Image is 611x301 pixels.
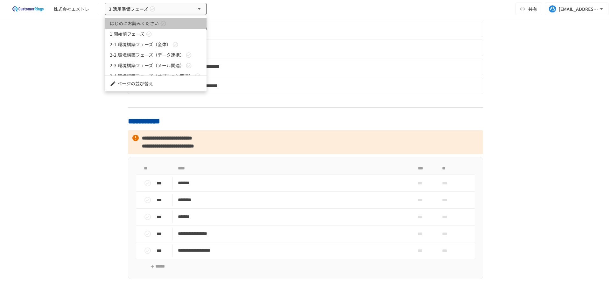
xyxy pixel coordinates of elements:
span: 2-1.環境構築フェーズ（全体） [110,41,171,48]
span: はじめにお読みください [110,20,159,27]
span: 2-2.環境構築フェーズ（データ連携） [110,52,184,58]
span: 2-4.環境構築フェーズ（オプション関連） [110,73,193,79]
span: 1.開始前フェーズ [110,31,144,37]
li: ページの並び替え [105,78,207,89]
span: 2-3.環境構築フェーズ（メール関連） [110,62,184,69]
